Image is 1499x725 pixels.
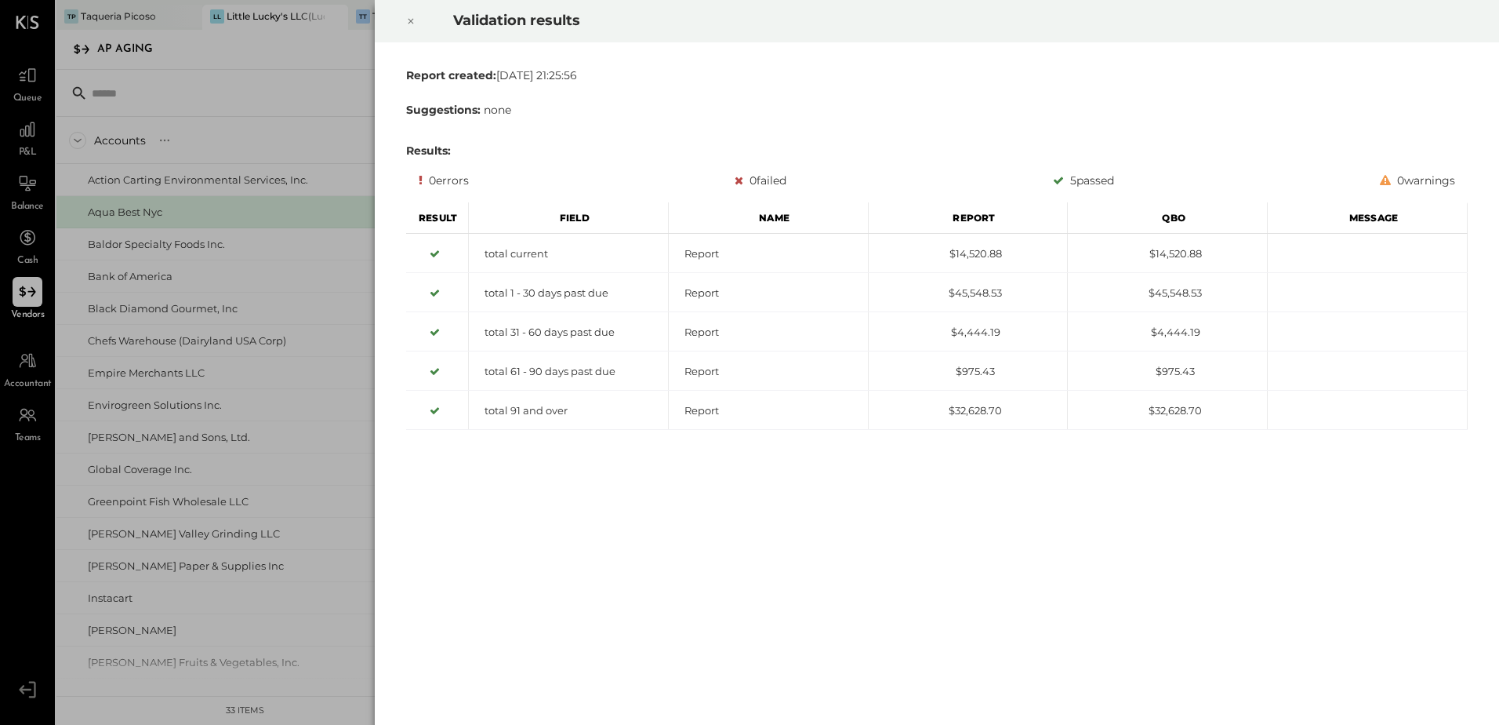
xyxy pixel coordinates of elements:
div: total 1 - 30 days past due [469,286,668,301]
b: Suggestions: [406,103,481,117]
span: none [484,103,511,117]
div: $45,548.53 [869,286,1068,301]
div: 5 passed [1053,171,1114,190]
div: 0 failed [735,171,786,190]
div: total current [469,246,668,261]
b: Report created: [406,68,496,82]
div: Qbo [1068,202,1268,234]
b: Results: [406,144,451,158]
div: Name [669,202,869,234]
div: $975.43 [869,364,1068,379]
div: $32,628.70 [869,403,1068,418]
div: $975.43 [1068,364,1267,379]
div: Report [669,325,868,340]
div: 0 warnings [1380,171,1455,190]
div: $14,520.88 [869,246,1068,261]
div: total 91 and over [469,403,668,418]
div: Report [669,364,868,379]
div: total 31 - 60 days past due [469,325,668,340]
div: $4,444.19 [1068,325,1267,340]
div: Field [469,202,669,234]
div: total 61 - 90 days past due [469,364,668,379]
div: $45,548.53 [1068,286,1267,301]
div: $32,628.70 [1068,403,1267,418]
h2: Validation results [453,1,1290,40]
div: $4,444.19 [869,325,1068,340]
div: 0 errors [419,171,469,190]
div: $14,520.88 [1068,246,1267,261]
div: Result [406,202,469,234]
div: Report [669,246,868,261]
div: Report [869,202,1069,234]
div: Report [669,286,868,301]
div: Report [669,403,868,418]
div: [DATE] 21:25:56 [406,67,1468,83]
div: Message [1268,202,1468,234]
